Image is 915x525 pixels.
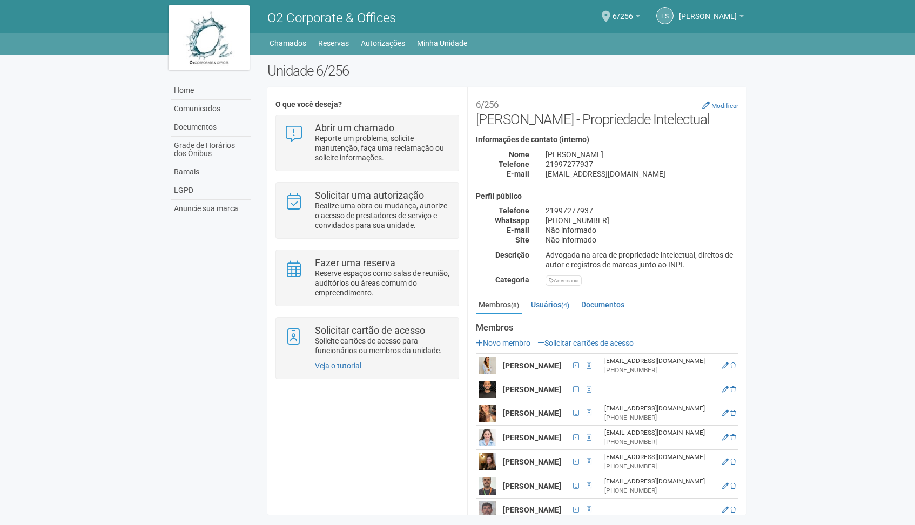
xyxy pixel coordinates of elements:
img: user.png [479,477,496,495]
a: Editar membro [722,362,729,369]
a: ES [656,7,674,24]
a: Documentos [171,118,251,137]
a: Usuários(4) [528,297,572,313]
small: 6/256 [476,99,499,110]
strong: Fazer uma reserva [315,257,395,268]
div: [PHONE_NUMBER] [604,486,715,495]
div: Não informado [537,225,746,235]
a: Chamados [270,36,306,51]
a: Fazer uma reserva Reserve espaços como salas de reunião, auditórios ou áreas comum do empreendime... [284,258,450,298]
a: Editar membro [722,386,729,393]
div: [EMAIL_ADDRESS][DOMAIN_NAME] [604,428,715,437]
small: (4) [561,301,569,309]
strong: [PERSON_NAME] [503,433,561,442]
a: Editar membro [722,482,729,490]
a: Excluir membro [730,409,736,417]
a: Home [171,82,251,100]
a: Membros(8) [476,297,522,314]
a: Editar membro [722,409,729,417]
small: (8) [511,301,519,309]
a: Novo membro [476,339,530,347]
img: user.png [479,429,496,446]
h4: Informações de contato (interno) [476,136,738,144]
a: Solicitar cartões de acesso [537,339,634,347]
a: Editar membro [722,458,729,466]
strong: Descrição [495,251,529,259]
strong: Site [515,235,529,244]
div: 21997277937 [537,159,746,169]
a: LGPD [171,181,251,200]
img: user.png [479,453,496,470]
img: user.png [479,381,496,398]
a: Veja o tutorial [315,361,361,370]
strong: Whatsapp [495,216,529,225]
div: [EMAIL_ADDRESS][DOMAIN_NAME] [537,169,746,179]
strong: E-mail [507,226,529,234]
a: Editar membro [722,434,729,441]
div: Não informado [537,235,746,245]
div: [PHONE_NUMBER] [604,413,715,422]
div: [PHONE_NUMBER] [537,216,746,225]
div: [PHONE_NUMBER] [604,437,715,447]
strong: Nome [509,150,529,159]
div: [PERSON_NAME] [537,150,746,159]
strong: Solicitar cartão de acesso [315,325,425,336]
img: user.png [479,405,496,422]
a: [PERSON_NAME] [679,14,744,22]
div: [EMAIL_ADDRESS][DOMAIN_NAME] [604,477,715,486]
strong: [PERSON_NAME] [503,457,561,466]
h2: [PERSON_NAME] - Propriedade Intelectual [476,95,738,127]
div: [EMAIL_ADDRESS][DOMAIN_NAME] [604,404,715,413]
a: Excluir membro [730,434,736,441]
span: Eliza Seoud Gonçalves [679,2,737,21]
a: Solicitar cartão de acesso Solicite cartões de acesso para funcionários ou membros da unidade. [284,326,450,355]
div: [EMAIL_ADDRESS][DOMAIN_NAME] [604,453,715,462]
div: [PHONE_NUMBER] [604,462,715,471]
small: Modificar [711,102,738,110]
div: Advogada na area de propriedade intelectual, direitos de autor e registros de marcas junto ao INPI. [537,250,746,270]
strong: Categoria [495,275,529,284]
img: user.png [479,357,496,374]
a: Documentos [578,297,627,313]
strong: [PERSON_NAME] [503,385,561,394]
a: Anuncie sua marca [171,200,251,218]
a: Ramais [171,163,251,181]
p: Solicite cartões de acesso para funcionários ou membros da unidade. [315,336,450,355]
strong: [PERSON_NAME] [503,482,561,490]
strong: Telefone [499,206,529,215]
strong: Abrir um chamado [315,122,394,133]
strong: E-mail [507,170,529,178]
a: Solicitar uma autorização Realize uma obra ou mudança, autorize o acesso de prestadores de serviç... [284,191,450,230]
a: Excluir membro [730,458,736,466]
div: 21997277937 [537,206,746,216]
a: Excluir membro [730,386,736,393]
strong: [PERSON_NAME] [503,409,561,418]
div: Advocacia [546,275,582,286]
p: Reserve espaços como salas de reunião, auditórios ou áreas comum do empreendimento. [315,268,450,298]
a: Comunicados [171,100,251,118]
strong: Membros [476,323,738,333]
strong: [PERSON_NAME] [503,506,561,514]
a: Excluir membro [730,482,736,490]
strong: Solicitar uma autorização [315,190,424,201]
a: Minha Unidade [417,36,467,51]
a: Excluir membro [730,506,736,514]
a: Modificar [702,101,738,110]
a: Grade de Horários dos Ônibus [171,137,251,163]
div: [PHONE_NUMBER] [604,366,715,375]
span: 6/256 [613,2,633,21]
span: O2 Corporate & Offices [267,10,396,25]
h4: Perfil público [476,192,738,200]
img: user.png [479,501,496,519]
a: Autorizações [361,36,405,51]
a: Reservas [318,36,349,51]
p: Reporte um problema, solicite manutenção, faça uma reclamação ou solicite informações. [315,133,450,163]
a: 6/256 [613,14,640,22]
img: logo.jpg [169,5,250,70]
strong: Telefone [499,160,529,169]
a: Editar membro [722,506,729,514]
a: Excluir membro [730,362,736,369]
h2: Unidade 6/256 [267,63,746,79]
h4: O que você deseja? [275,100,459,109]
p: Realize uma obra ou mudança, autorize o acesso de prestadores de serviço e convidados para sua un... [315,201,450,230]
